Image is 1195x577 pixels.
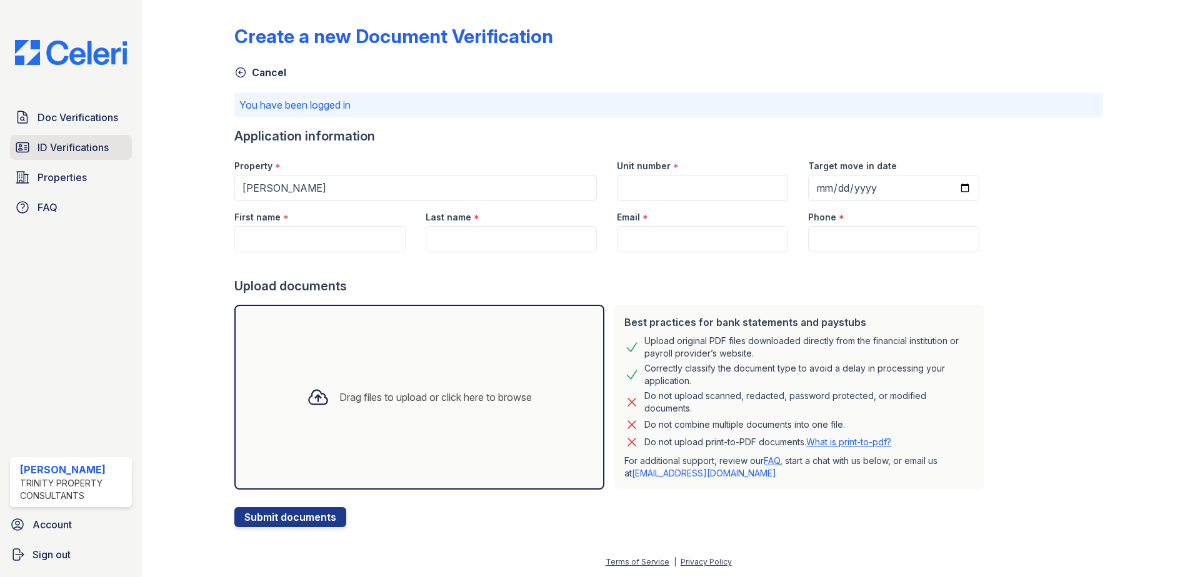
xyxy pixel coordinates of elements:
div: Best practices for bank statements and paystubs [624,315,974,330]
a: ID Verifications [10,135,132,160]
span: Doc Verifications [37,110,118,125]
label: Target move in date [808,160,897,172]
label: Email [617,211,640,224]
a: Terms of Service [606,557,669,566]
div: Application information [234,127,989,145]
a: What is print-to-pdf? [806,436,891,447]
p: For additional support, review our , start a chat with us below, or email us at [624,455,974,480]
a: Properties [10,165,132,190]
div: Upload original PDF files downloaded directly from the financial institution or payroll provider’... [644,335,974,360]
span: Sign out [32,547,71,562]
div: Do not upload scanned, redacted, password protected, or modified documents. [644,390,974,415]
p: Do not upload print-to-PDF documents. [644,436,891,448]
div: Trinity Property Consultants [20,477,127,502]
a: Sign out [5,542,137,567]
img: CE_Logo_Blue-a8612792a0a2168367f1c8372b55b34899dd931a85d93a1a3d3e32e68fde9ad4.png [5,40,137,65]
button: Submit documents [234,507,346,527]
a: Doc Verifications [10,105,132,130]
a: FAQ [764,455,780,466]
label: Last name [426,211,471,224]
a: FAQ [10,195,132,220]
span: ID Verifications [37,140,109,155]
label: Property [234,160,272,172]
p: You have been logged in [239,97,1097,112]
label: First name [234,211,281,224]
span: FAQ [37,200,57,215]
div: Do not combine multiple documents into one file. [644,417,845,432]
a: [EMAIL_ADDRESS][DOMAIN_NAME] [632,468,776,478]
a: Cancel [234,65,286,80]
a: Account [5,512,137,537]
span: Properties [37,170,87,185]
div: Correctly classify the document type to avoid a delay in processing your application. [644,362,974,387]
div: | [674,557,676,566]
a: Privacy Policy [681,557,732,566]
div: Drag files to upload or click here to browse [339,390,532,405]
label: Unit number [617,160,671,172]
span: Account [32,517,72,532]
div: [PERSON_NAME] [20,462,127,477]
div: Upload documents [234,277,989,295]
label: Phone [808,211,836,224]
div: Create a new Document Verification [234,25,553,47]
